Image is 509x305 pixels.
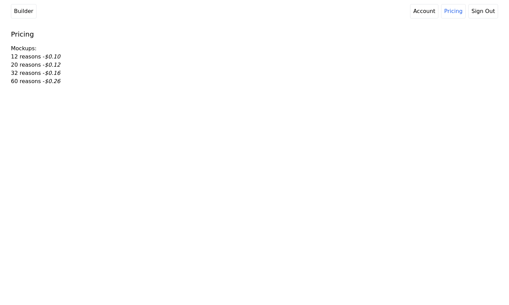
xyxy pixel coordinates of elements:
[441,4,466,18] a: Pricing
[11,4,37,18] a: Builder
[410,4,438,18] a: Account
[468,4,498,18] button: Sign Out
[11,53,498,61] li: 12 reasons -
[11,44,498,85] ul: Mockups:
[45,78,60,84] i: $0.26
[45,62,60,68] i: $0.12
[45,53,60,60] i: $0.10
[11,29,498,39] h1: Pricing
[11,61,498,69] li: 20 reasons -
[11,69,498,77] li: 32 reasons -
[45,70,60,76] i: $0.16
[11,77,498,85] li: 60 reasons -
